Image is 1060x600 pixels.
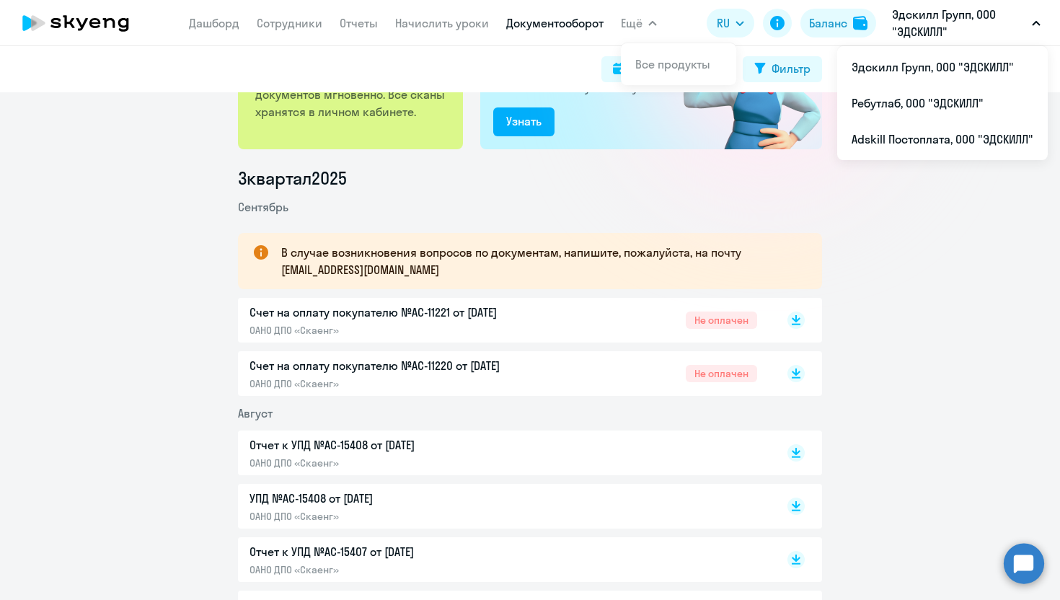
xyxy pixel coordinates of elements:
[249,490,552,507] p: УПД №AC-15408 от [DATE]
[837,46,1048,160] ul: Ещё
[707,9,754,37] button: RU
[506,112,542,130] div: Узнать
[238,406,273,420] span: Август
[249,357,757,390] a: Счет на оплату покупателю №AC-11220 от [DATE]ОАНО ДПО «Скаенг»Не оплачен
[743,56,822,82] button: Фильтр
[249,490,757,523] a: УПД №AC-15408 от [DATE]ОАНО ДПО «Скаенг»
[621,9,657,37] button: Ещё
[249,456,552,469] p: ОАНО ДПО «Скаенг»
[686,312,757,329] span: Не оплачен
[249,377,552,390] p: ОАНО ДПО «Скаенг»
[249,436,552,454] p: Отчет к УПД №AC-15408 от [DATE]
[892,6,1026,40] p: Эдскилл Групп, ООО "ЭДСКИЛЛ"
[340,16,378,30] a: Отчеты
[493,107,555,136] button: Узнать
[249,543,552,560] p: Отчет к УПД №AC-15407 от [DATE]
[249,563,552,576] p: ОАНО ДПО «Скаенг»
[189,16,239,30] a: Дашборд
[395,16,489,30] a: Начислить уроки
[281,244,796,278] p: В случае возникновения вопросов по документам, напишите, пожалуйста, на почту [EMAIL_ADDRESS][DOM...
[249,304,757,337] a: Счет на оплату покупателю №AC-11221 от [DATE]ОАНО ДПО «Скаенг»Не оплачен
[686,365,757,382] span: Не оплачен
[249,324,552,337] p: ОАНО ДПО «Скаенг»
[772,60,811,77] div: Фильтр
[249,543,757,576] a: Отчет к УПД №AC-15407 от [DATE]ОАНО ДПО «Скаенг»
[257,16,322,30] a: Сотрудники
[238,200,288,214] span: Сентябрь
[635,57,710,71] a: Все продукты
[853,16,867,30] img: balance
[800,9,876,37] button: Балансbalance
[506,16,604,30] a: Документооборот
[717,14,730,32] span: RU
[885,6,1048,40] button: Эдскилл Групп, ООО "ЭДСКИЛЛ"
[238,167,822,190] li: 3 квартал 2025
[809,14,847,32] div: Баланс
[621,14,642,32] span: Ещё
[249,304,552,321] p: Счет на оплату покупателю №AC-11221 от [DATE]
[249,510,552,523] p: ОАНО ДПО «Скаенг»
[249,436,757,469] a: Отчет к УПД №AC-15408 от [DATE]ОАНО ДПО «Скаенг»
[601,56,734,82] button: Поиск за период
[249,357,552,374] p: Счет на оплату покупателю №AC-11220 от [DATE]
